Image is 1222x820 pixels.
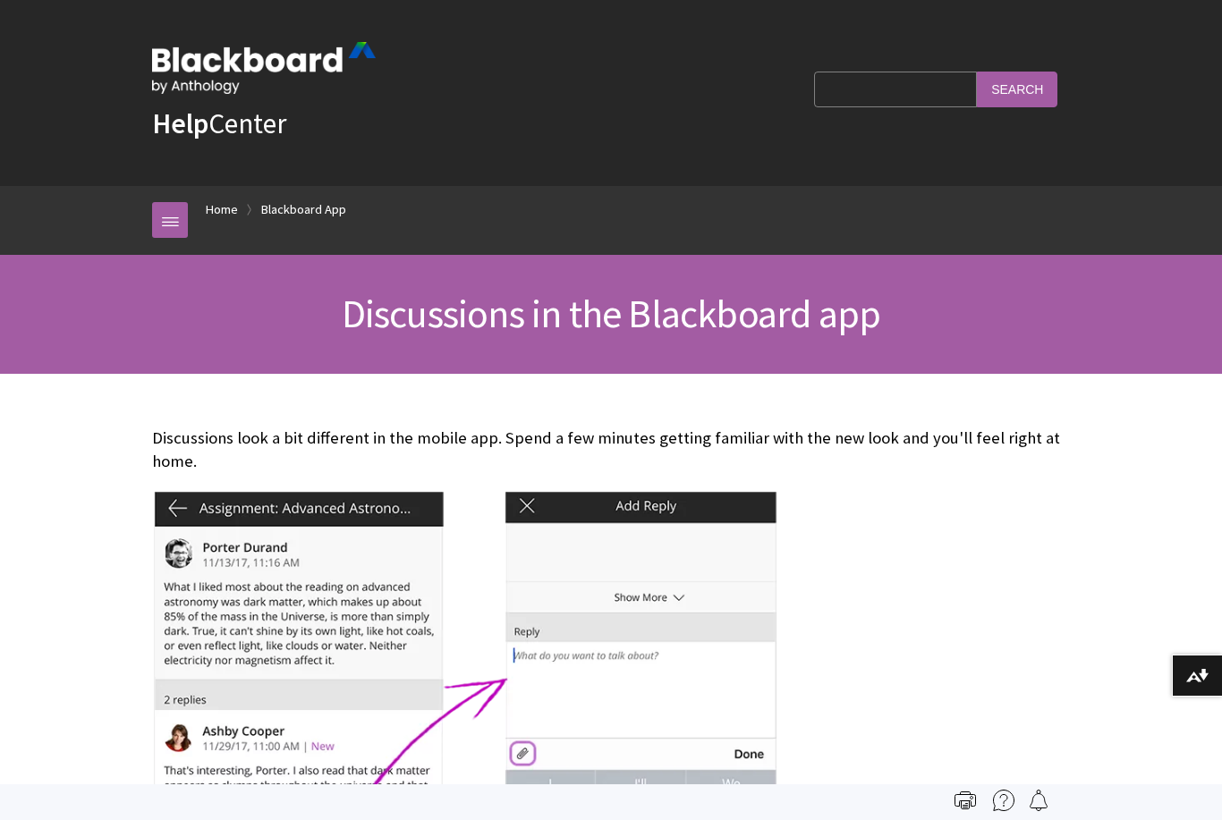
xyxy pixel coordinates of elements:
[993,790,1014,811] img: More help
[206,199,238,221] a: Home
[261,199,346,221] a: Blackboard App
[152,106,286,141] a: HelpCenter
[955,790,976,811] img: Print
[977,72,1057,106] input: Search
[152,106,208,141] strong: Help
[342,289,881,338] span: Discussions in the Blackboard app
[152,427,1070,473] p: Discussions look a bit different in the mobile app. Spend a few minutes getting familiar with the...
[1028,790,1049,811] img: Follow this page
[152,42,376,94] img: Blackboard by Anthology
